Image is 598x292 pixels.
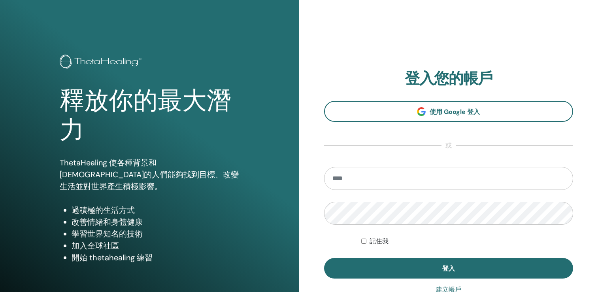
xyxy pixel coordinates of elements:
[361,237,573,246] div: Keep me authenticated indefinitely or until I manually logout
[72,216,239,228] li: 改善情緒和身體健康
[430,108,480,116] span: 使用 Google 登入
[324,258,573,279] button: 登入
[60,157,239,192] p: ThetaHealing 使各種背景和[DEMOGRAPHIC_DATA]的人們能夠找到目標、改變生活並對世界產生積極影響。
[72,252,239,264] li: 開始 thetahealing 練習
[72,240,239,252] li: 加入全球社區
[442,264,455,273] span: 登入
[60,86,239,145] h1: 釋放你的最大潛力
[72,228,239,240] li: 學習世界知名的技術
[370,237,389,246] label: 記住我
[324,70,573,88] h2: 登入您的帳戶
[441,141,456,150] span: 或
[72,204,239,216] li: 過積極的生活方式
[324,101,573,122] a: 使用 Google 登入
